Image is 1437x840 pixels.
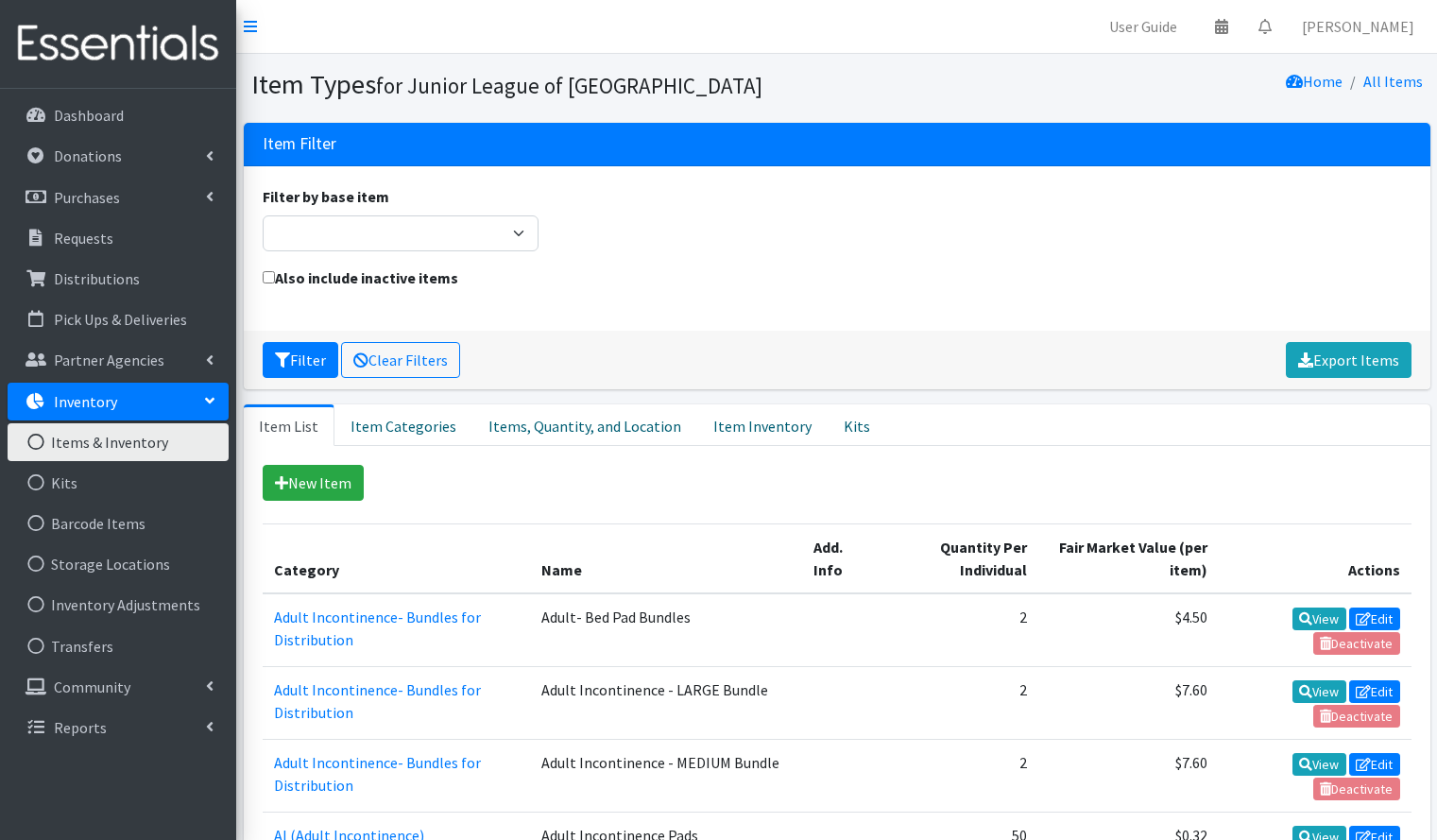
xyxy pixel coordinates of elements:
p: Pick Ups & Deliveries [54,310,187,329]
a: Adult Incontinence- Bundles for Distribution [274,753,481,795]
a: View [1292,753,1346,776]
td: 2 [879,740,1038,813]
td: Adult- Bed Pad Bundles [530,593,803,667]
td: Adult Incontinence - MEDIUM Bundle [530,740,803,813]
th: Add. Info [802,523,879,593]
a: Adult Incontinence- Bundles for Distribution [274,608,481,649]
h3: Item Filter [263,134,336,154]
a: Community [8,668,229,706]
a: Item Inventory [697,404,828,446]
td: 2 [879,666,1038,739]
a: Home [1286,72,1343,91]
td: $7.60 [1038,666,1219,739]
a: Export Items [1286,342,1411,378]
a: Item List [244,404,334,446]
small: for Junior League of [GEOGRAPHIC_DATA] [376,72,762,99]
a: Kits [8,464,229,502]
a: Edit [1349,680,1400,703]
a: Transfers [8,627,229,665]
th: Actions [1219,523,1411,593]
p: Partner Agencies [54,351,164,369]
td: 2 [879,593,1038,667]
p: Purchases [54,188,120,207]
label: Filter by base item [263,185,389,208]
label: Also include inactive items [263,266,458,289]
th: Quantity Per Individual [879,523,1038,593]
a: Kits [828,404,886,446]
th: Fair Market Value (per item) [1038,523,1219,593]
a: Partner Agencies [8,341,229,379]
a: Items & Inventory [8,423,229,461]
p: Community [54,677,130,696]
td: Adult Incontinence - LARGE Bundle [530,666,803,739]
a: Purchases [8,179,229,216]
a: Storage Locations [8,545,229,583]
th: Category [263,523,530,593]
th: Name [530,523,803,593]
p: Dashboard [54,106,124,125]
a: [PERSON_NAME] [1287,8,1429,45]
a: Edit [1349,753,1400,776]
p: Inventory [54,392,117,411]
td: $4.50 [1038,593,1219,667]
p: Reports [54,718,107,737]
a: Item Categories [334,404,472,446]
a: View [1292,608,1346,630]
a: Pick Ups & Deliveries [8,300,229,338]
a: Adult Incontinence- Bundles for Distribution [274,680,481,722]
input: Also include inactive items [263,271,275,283]
a: Inventory [8,383,229,420]
a: User Guide [1094,8,1192,45]
td: $7.60 [1038,740,1219,813]
p: Requests [54,229,113,248]
p: Donations [54,146,122,165]
a: View [1292,680,1346,703]
a: Reports [8,709,229,746]
img: HumanEssentials [8,12,229,76]
a: New Item [263,465,364,501]
a: Inventory Adjustments [8,586,229,624]
a: Requests [8,219,229,257]
h1: Item Types [251,68,830,101]
a: All Items [1363,72,1423,91]
button: Filter [263,342,338,378]
a: Items, Quantity, and Location [472,404,697,446]
a: Distributions [8,260,229,298]
a: Barcode Items [8,505,229,542]
a: Donations [8,137,229,175]
a: Edit [1349,608,1400,630]
a: Dashboard [8,96,229,134]
p: Distributions [54,269,140,288]
a: Clear Filters [341,342,460,378]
